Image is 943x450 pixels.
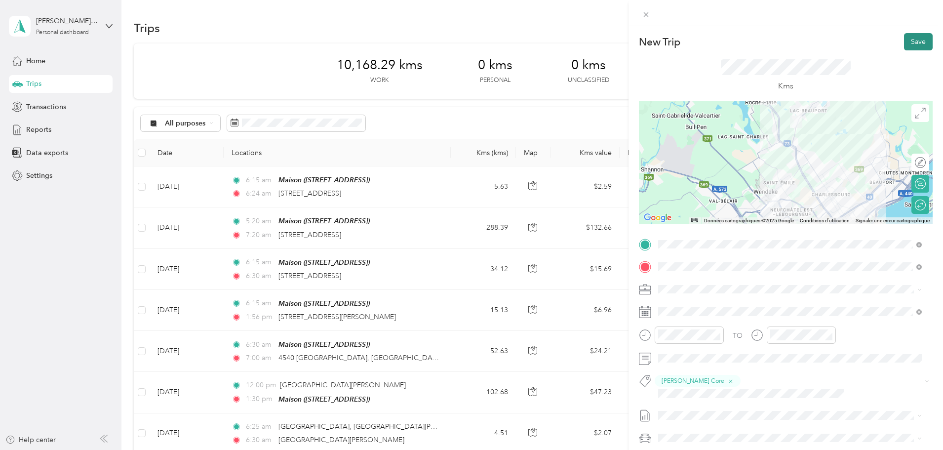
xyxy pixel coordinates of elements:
a: Ouvrir cette zone dans Google Maps (dans une nouvelle fenêtre) [641,211,674,224]
a: Conditions d'utilisation (s'ouvre dans un nouvel onglet) [800,218,850,223]
div: TO [733,330,743,341]
iframe: Everlance-gr Chat Button Frame [888,395,943,450]
button: [PERSON_NAME] Core [655,375,741,387]
span: Données cartographiques ©2025 Google [704,218,794,223]
button: Raccourcis clavier [691,218,698,222]
span: [PERSON_NAME] Core [662,376,724,385]
button: Save [904,33,933,50]
a: Signaler une erreur cartographique [856,218,930,223]
img: Google [641,211,674,224]
p: New Trip [639,35,680,49]
p: Kms [778,80,793,92]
